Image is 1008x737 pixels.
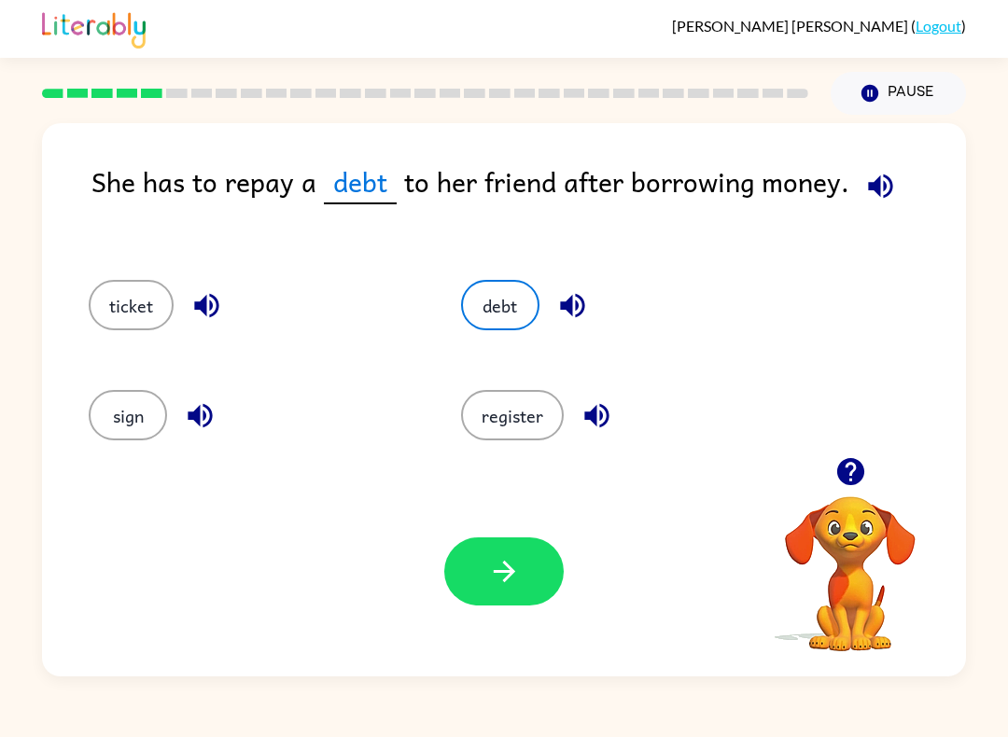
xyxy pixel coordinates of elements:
span: [PERSON_NAME] [PERSON_NAME] [672,17,911,35]
button: register [461,390,564,440]
img: Literably [42,7,146,49]
button: debt [461,280,539,330]
button: Pause [831,72,966,115]
div: ( ) [672,17,966,35]
span: debt [324,160,397,204]
button: sign [89,390,167,440]
div: She has to repay a to her friend after borrowing money. [91,160,966,243]
a: Logout [916,17,961,35]
video: Your browser must support playing .mp4 files to use Literably. Please try using another browser. [757,467,944,654]
button: ticket [89,280,174,330]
